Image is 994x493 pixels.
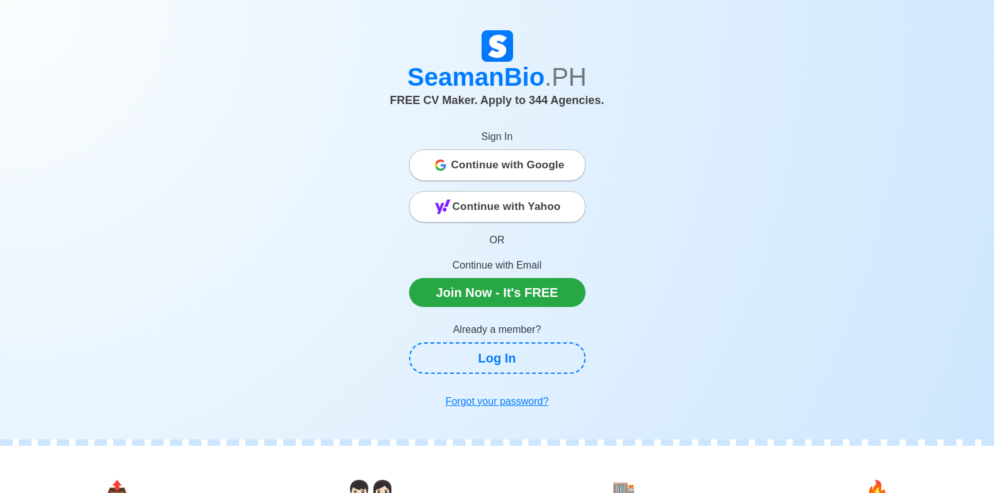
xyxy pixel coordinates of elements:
p: Already a member? [409,322,586,337]
span: Continue with Yahoo [453,194,561,219]
a: Join Now - It's FREE [409,278,586,307]
img: Logo [482,30,513,62]
h1: SeamanBio [147,62,847,92]
span: FREE CV Maker. Apply to 344 Agencies. [390,94,604,107]
u: Forgot your password? [446,396,549,407]
span: Continue with Google [451,153,565,178]
span: .PH [545,63,587,91]
button: Continue with Yahoo [409,191,586,223]
a: Log In [409,342,586,374]
p: OR [409,233,586,248]
a: Forgot your password? [409,389,586,414]
button: Continue with Google [409,149,586,181]
p: Continue with Email [409,258,586,273]
p: Sign In [409,129,586,144]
